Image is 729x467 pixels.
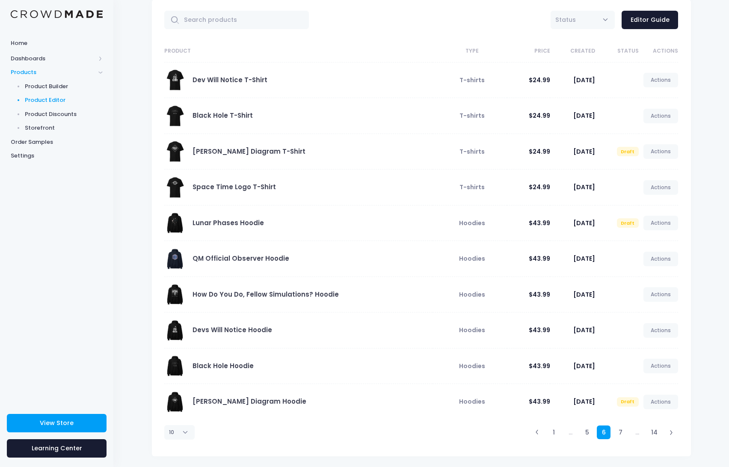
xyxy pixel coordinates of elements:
a: Dev Will Notice T-Shirt [193,75,267,84]
th: Price: activate to sort column ascending [507,40,550,62]
span: $43.99 [529,362,550,370]
span: Dashboards [11,54,95,63]
a: 6 [597,425,611,440]
span: Hoodies [459,362,485,370]
span: Order Samples [11,138,103,146]
span: Product Editor [25,96,103,104]
span: [DATE] [573,290,595,299]
th: Type: activate to sort column ascending [433,40,507,62]
a: QM Official Observer Hoodie [193,254,289,263]
a: Devs Will Notice Hoodie [193,325,272,334]
span: Storefront [25,124,103,132]
a: Editor Guide [622,11,678,29]
a: Black Hole Hoodie [193,361,254,370]
span: $43.99 [529,397,550,406]
span: Product Builder [25,82,103,91]
span: [DATE] [573,326,595,334]
span: $43.99 [529,254,550,263]
span: Hoodies [459,290,485,299]
span: $24.99 [529,147,550,156]
span: $43.99 [529,326,550,334]
a: Actions [643,395,679,409]
span: [DATE] [573,254,595,263]
span: Home [11,39,103,48]
a: 5 [580,425,594,440]
a: Actions [643,216,679,230]
a: 7 [613,425,628,440]
a: Actions [643,252,679,266]
span: Hoodies [459,219,485,227]
span: [DATE] [573,147,595,156]
span: [DATE] [573,397,595,406]
span: View Store [40,419,74,427]
span: Draft [617,218,639,228]
a: [PERSON_NAME] Diagram T-Shirt [193,147,305,156]
span: [DATE] [573,183,595,191]
a: Actions [643,73,679,87]
span: [DATE] [573,76,595,84]
span: Draft [617,147,639,156]
input: Search products [164,11,309,29]
a: Actions [643,180,679,195]
a: Actions [643,323,679,338]
img: Logo [11,10,103,18]
span: Products [11,68,95,77]
span: Settings [11,152,103,160]
th: Product: activate to sort column ascending [164,40,433,62]
span: Hoodies [459,326,485,334]
th: Created: activate to sort column ascending [550,40,595,62]
span: Hoodies [459,254,485,263]
a: Actions [643,144,679,159]
span: Product Discounts [25,110,103,119]
span: Status [555,15,576,24]
a: Learning Center [7,439,107,458]
th: Status: activate to sort column ascending [595,40,638,62]
span: [DATE] [573,219,595,227]
a: Actions [643,287,679,302]
a: View Store [7,414,107,432]
span: T-shirts [459,147,485,156]
span: Draft [617,397,639,407]
span: T-shirts [459,76,485,84]
a: Lunar Phases Hoodie [193,218,264,227]
span: [DATE] [573,362,595,370]
span: Learning Center [32,444,82,452]
span: Hoodies [459,397,485,406]
span: Status [551,11,615,29]
span: $24.99 [529,111,550,120]
a: Black Hole T-Shirt [193,111,253,120]
a: Space Time Logo T-Shirt [193,182,276,191]
span: $24.99 [529,183,550,191]
a: [PERSON_NAME] Diagram Hoodie [193,397,306,406]
span: T-shirts [459,111,485,120]
a: 1 [547,425,561,440]
span: [DATE] [573,111,595,120]
a: 14 [647,425,662,440]
a: How Do You Do, Fellow Simulations? Hoodie [193,290,339,299]
th: Actions: activate to sort column ascending [639,40,679,62]
a: Actions [643,359,679,373]
span: $24.99 [529,76,550,84]
span: $43.99 [529,290,550,299]
span: $43.99 [529,219,550,227]
span: T-shirts [459,183,485,191]
a: Actions [643,109,679,123]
